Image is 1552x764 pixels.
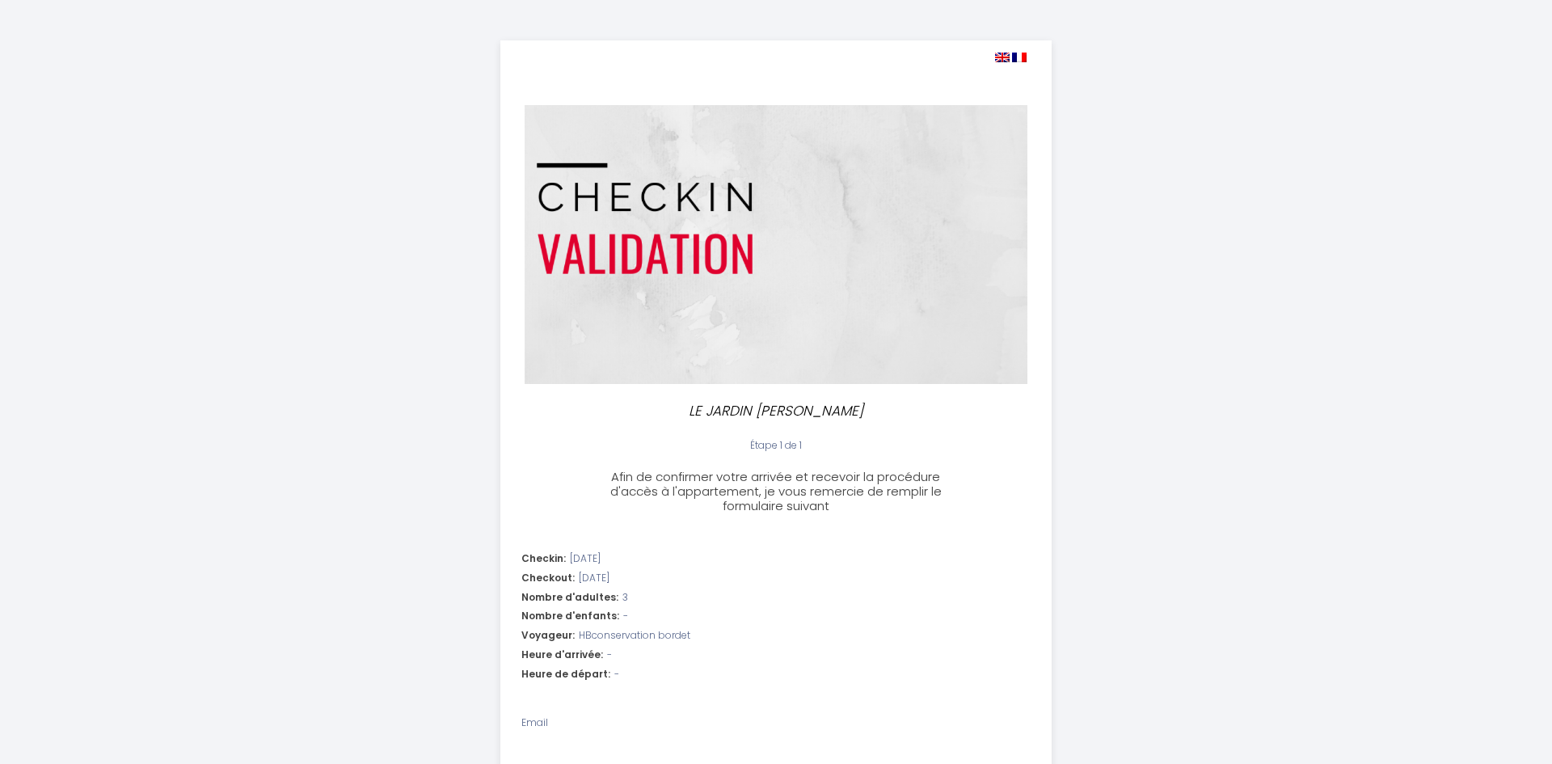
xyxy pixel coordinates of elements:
span: Checkout: [521,571,575,586]
span: - [614,667,619,682]
span: Heure d'arrivée: [521,648,603,663]
span: - [607,648,612,663]
span: 3 [622,590,628,606]
span: [DATE] [579,571,609,586]
span: - [623,609,628,624]
span: Heure de départ: [521,667,610,682]
span: Checkin: [521,551,566,567]
span: Nombre d'enfants: [521,609,619,624]
span: Nombre d'adultes: [521,590,618,606]
span: Voyageur: [521,628,575,644]
label: Email [521,715,548,731]
span: Afin de confirmer votre arrivée et recevoir la procédure d'accès à l'appartement, je vous remerci... [610,468,942,514]
span: Étape 1 de 1 [750,438,802,452]
img: en.png [995,53,1010,62]
img: fr.png [1012,53,1027,62]
span: HBconservation bordet [579,628,690,644]
span: [DATE] [570,551,601,567]
p: LE JARDIN [PERSON_NAME] [603,400,949,422]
